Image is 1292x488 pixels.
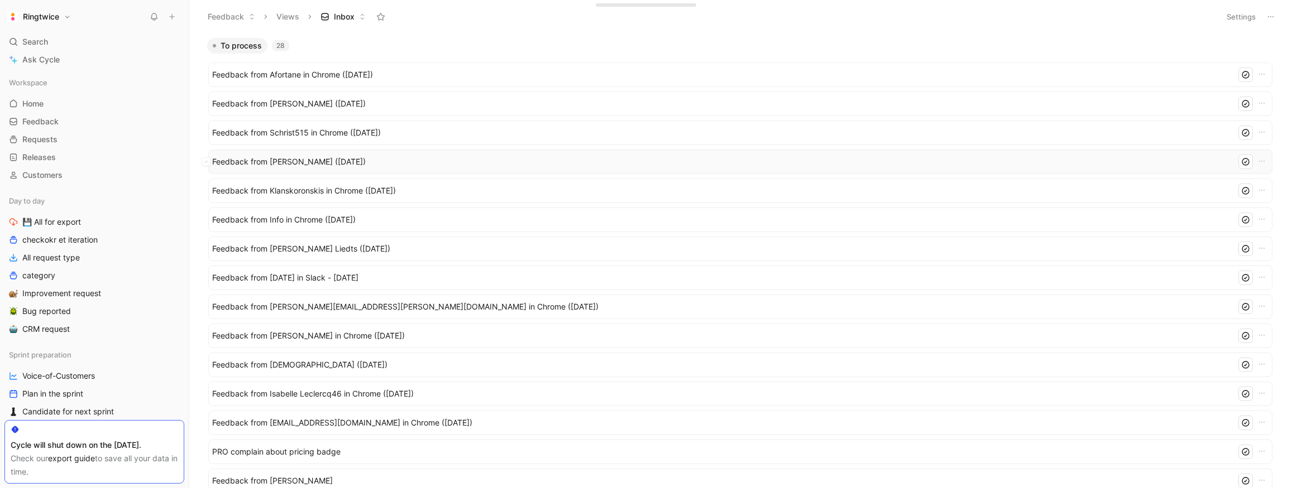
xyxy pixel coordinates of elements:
a: Ask Cycle [4,51,184,68]
span: Plan in the sprint [22,388,83,399]
div: Sprint preparationVoice-of-CustomersPlan in the sprint♟️Candidate for next sprint🤖Grooming [4,346,184,438]
a: Feedback from [PERSON_NAME] in Chrome ([DATE]) [208,323,1272,348]
span: Home [22,98,44,109]
span: Feedback from [PERSON_NAME] ([DATE]) [212,97,1232,110]
span: Candidate for next sprint [22,406,114,417]
span: Feedback [22,116,59,127]
span: Voice-of-Customers [22,370,95,381]
span: Feedback from [PERSON_NAME] Liedts ([DATE]) [212,242,1232,255]
div: Day to day [4,192,184,209]
img: 🤖 [9,325,18,334]
a: All request type [4,249,184,266]
span: Ask Cycle [22,53,60,66]
img: 🪲 [9,307,18,316]
a: Releases [4,149,184,166]
h1: Ringtwice [23,12,59,22]
span: To process [221,40,262,51]
span: Customers [22,170,63,181]
button: ♟️ [7,405,20,418]
a: PRO complain about pricing badge [208,439,1272,464]
span: Feedback from [EMAIL_ADDRESS][DOMAIN_NAME] in Chrome ([DATE]) [212,416,1232,429]
a: Voice-of-Customers [4,368,184,384]
div: 28 [272,40,289,51]
span: All request type [22,252,80,263]
img: 🐌 [9,289,18,298]
div: Workspace [4,74,184,91]
a: ♟️Candidate for next sprint [4,403,184,420]
img: ♟️ [9,407,18,416]
a: checkokr et iteration [4,231,184,248]
span: Feedback from [DEMOGRAPHIC_DATA] ([DATE]) [212,358,1232,371]
a: Feedback from Isabelle Leclercq46 in Chrome ([DATE]) [208,381,1272,406]
span: Feedback from [PERSON_NAME] ([DATE]) [212,155,1232,168]
a: Feedback from [DATE] in Slack - [DATE] [208,265,1272,290]
div: Sprint preparation [4,346,184,363]
span: Feedback from Info in Chrome ([DATE]) [212,213,1232,226]
span: Feedback from [PERSON_NAME] [212,474,1232,487]
a: Feedback from Afortane in Chrome ([DATE]) [208,62,1272,87]
span: checkokr et iteration [22,234,98,245]
a: Customers [4,167,184,183]
a: Feedback from [PERSON_NAME] Liedts ([DATE]) [208,236,1272,261]
span: Day to day [9,195,45,206]
a: category [4,267,184,284]
a: 🐌Improvement request [4,285,184,302]
a: Feedback from Schrist515 in Chrome ([DATE]) [208,120,1272,145]
button: RingtwiceRingtwice [4,9,74,25]
a: 💾 All for export [4,214,184,230]
a: export guide [48,453,95,463]
span: Feedback from [DATE] in Slack - [DATE] [212,271,1227,284]
span: Feedback from Afortane in Chrome ([DATE]) [212,68,1232,81]
a: Feedback from [DEMOGRAPHIC_DATA] ([DATE]) [208,352,1272,377]
a: Requests [4,131,184,148]
span: PRO complain about pricing badge [212,445,1232,458]
img: Ringtwice [7,11,18,22]
span: Releases [22,152,56,163]
span: Workspace [9,77,47,88]
span: Feedback from [PERSON_NAME] in Chrome ([DATE]) [212,329,1232,342]
a: 🪲Bug reported [4,303,184,320]
a: Feedback from [PERSON_NAME] ([DATE]) [208,149,1272,174]
span: category [22,270,55,281]
button: 🪲 [7,305,20,318]
a: Home [4,95,184,112]
div: Cycle will shut down on the [DATE]. [11,438,178,452]
button: 🐌 [7,287,20,300]
div: Day to day💾 All for exportcheckokr et iterationAll request typecategory🐌Improvement request🪲Bug r... [4,192,184,337]
a: Feedback from Klanskoronskis in Chrome ([DATE]) [208,178,1272,203]
button: Views [271,8,304,25]
a: Feedback [4,113,184,130]
span: CRM request [22,323,70,335]
a: Plan in the sprint [4,385,184,402]
button: 🤖 [7,322,20,336]
span: Requests [22,134,58,145]
a: Feedback from [EMAIL_ADDRESS][DOMAIN_NAME] in Chrome ([DATE]) [208,410,1272,435]
span: Feedback from Isabelle Leclercq46 in Chrome ([DATE]) [212,387,1232,400]
span: Sprint preparation [9,349,71,360]
span: Feedback from Klanskoronskis in Chrome ([DATE]) [212,184,1232,197]
span: Bug reported [22,306,71,317]
div: Search [4,33,184,50]
span: Feedback from Schrist515 in Chrome ([DATE]) [212,126,1232,139]
a: Feedback from Info in Chrome ([DATE]) [208,207,1272,232]
span: 💾 All for export [22,216,81,228]
span: Inbox [334,11,355,22]
span: Feedback from [PERSON_NAME][EMAIL_ADDRESS][PERSON_NAME][DOMAIN_NAME] in Chrome ([DATE]) [212,300,1232,313]
span: Improvement request [22,288,101,299]
button: To process [207,38,267,54]
div: Check our to save all your data in time. [11,452,178,479]
a: Feedback from [PERSON_NAME][EMAIL_ADDRESS][PERSON_NAME][DOMAIN_NAME] in Chrome ([DATE]) [208,294,1272,319]
span: Search [22,35,48,49]
button: Inbox [315,8,371,25]
a: 🤖CRM request [4,321,184,337]
button: Feedback [203,8,260,25]
button: Settings [1222,9,1261,25]
a: Feedback from [PERSON_NAME] ([DATE]) [208,91,1272,116]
